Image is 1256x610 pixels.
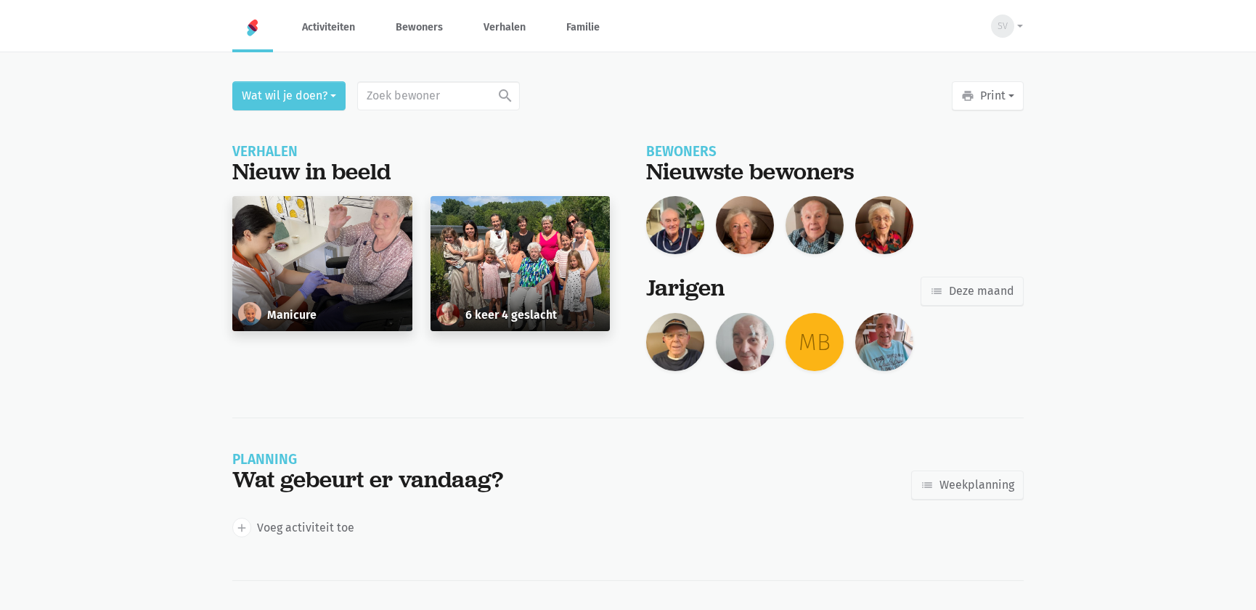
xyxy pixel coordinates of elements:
i: add [235,521,248,534]
a: Weekplanning [911,471,1024,500]
div: Nieuw in beeld [232,158,610,185]
a: Familie [555,3,611,52]
div: Jarigen [646,274,725,301]
span: MB [799,324,831,361]
i: list [921,479,934,492]
div: Planning [232,453,503,466]
h6: 6 keer 4 geslacht [465,309,557,322]
i: list [930,285,943,298]
button: Wat wil je doen? [232,81,346,110]
img: Marie Thèrése Guns [238,302,261,325]
img: Louis [786,196,844,254]
a: MB [786,313,844,371]
i: print [961,89,974,102]
a: Deze maand [921,277,1024,306]
img: Clarisse [716,196,774,254]
a: add Voeg activiteit toe [232,518,354,537]
img: Home [244,19,261,36]
img: Maria Timmermans [436,302,460,325]
input: Zoek bewoner [357,81,520,110]
button: SV [982,9,1024,43]
img: Edouard [646,313,704,371]
a: Maria Timmermans 6 keer 4 geslacht [431,196,611,331]
div: Nieuwste bewoners [646,158,1024,185]
img: Liza [855,196,913,254]
a: Marie Thèrése Guns Manicure [232,196,412,331]
div: Wat gebeurt er vandaag? [232,466,503,493]
h6: Manicure [267,309,317,322]
a: Activiteiten [290,3,367,52]
a: Verhalen [472,3,537,52]
span: SV [998,19,1008,33]
div: Bewoners [646,145,1024,158]
div: Verhalen [232,145,610,158]
img: Lucien [716,313,774,371]
img: Jean Marie [646,196,704,254]
a: Bewoners [384,3,454,52]
img: Etienne [855,313,913,371]
button: Print [952,81,1024,110]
